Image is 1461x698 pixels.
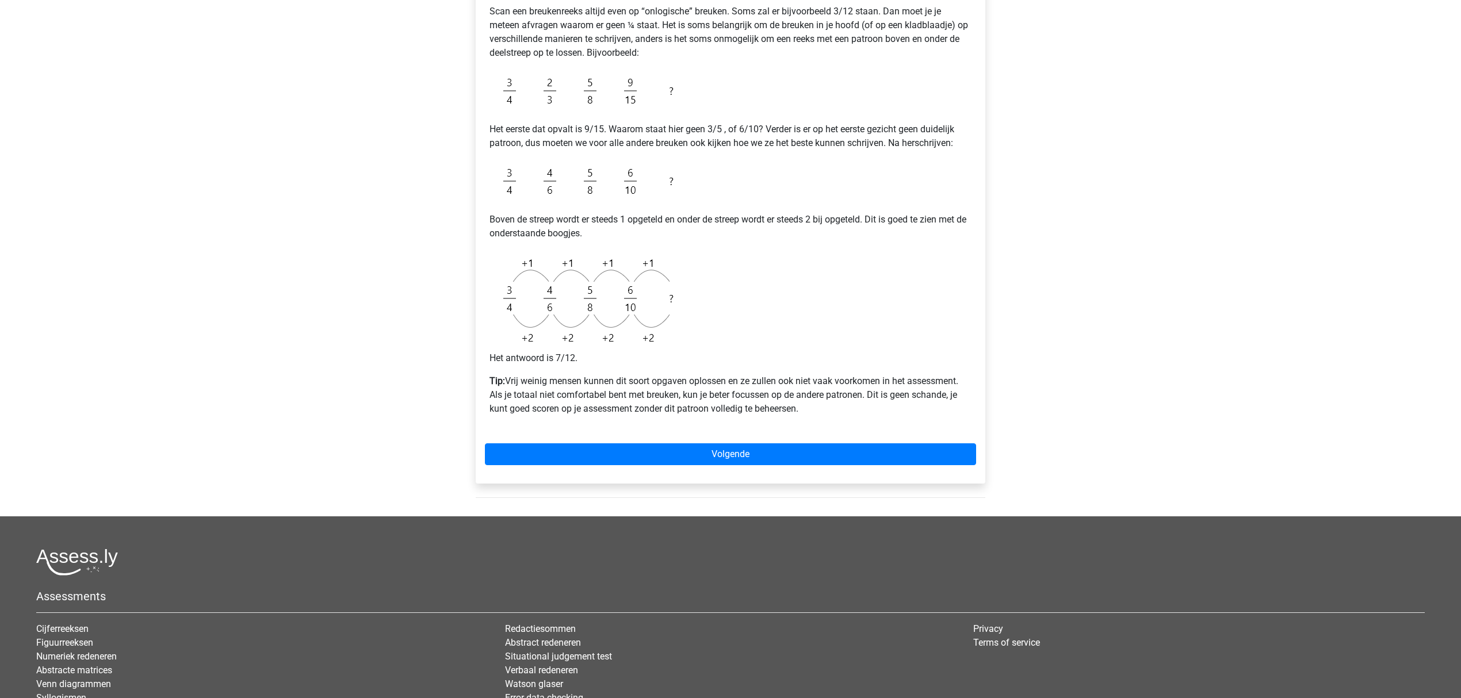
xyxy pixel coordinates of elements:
a: Privacy [973,623,1003,634]
a: Numeriek redeneren [36,651,117,662]
img: Fractions_example_3_1.png [489,69,691,113]
a: Verbaal redeneren [505,665,578,676]
a: Situational judgement test [505,651,612,662]
a: Abstracte matrices [36,665,112,676]
p: Boven de streep wordt er steeds 1 opgeteld en onder de streep wordt er steeds 2 bij opgeteld. Dit... [489,213,972,240]
a: Volgende [485,443,976,465]
a: Redactiesommen [505,623,576,634]
img: Assessly logo [36,549,118,576]
a: Watson glaser [505,678,563,689]
p: Scan een breukenreeks altijd even op “onlogische” breuken. Soms zal er bijvoorbeeld 3/12 staan. D... [489,5,972,60]
a: Abstract redeneren [505,637,581,648]
a: Figuurreeksen [36,637,93,648]
img: Fractions_example_3_3.png [489,250,691,351]
p: Het antwoord is 7/12. [489,351,972,365]
a: Terms of service [973,637,1040,648]
b: Tip: [489,375,505,386]
p: Het eerste dat opvalt is 9/15. Waarom staat hier geen 3/5 , of 6/10? Verder is er op het eerste g... [489,122,972,150]
a: Cijferreeksen [36,623,89,634]
p: Vrij weinig mensen kunnen dit soort opgaven oplossen en ze zullen ook niet vaak voorkomen in het ... [489,374,972,416]
img: Fractions_example_3_2.png [489,159,691,204]
a: Venn diagrammen [36,678,111,689]
h5: Assessments [36,589,1425,603]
